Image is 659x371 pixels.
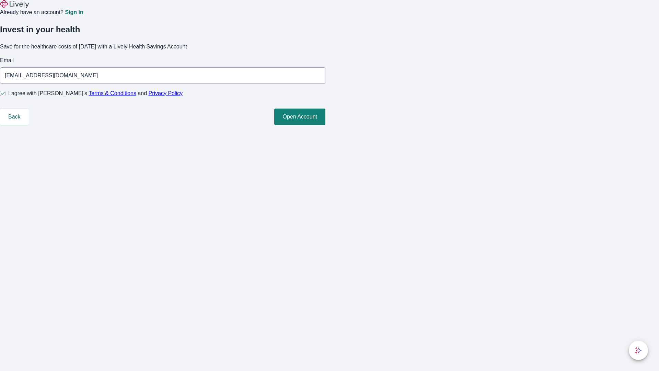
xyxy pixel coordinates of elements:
span: I agree with [PERSON_NAME]’s and [8,89,183,98]
button: Open Account [274,109,325,125]
button: chat [629,341,648,360]
svg: Lively AI Assistant [635,347,642,354]
a: Terms & Conditions [89,90,136,96]
a: Privacy Policy [149,90,183,96]
a: Sign in [65,10,83,15]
